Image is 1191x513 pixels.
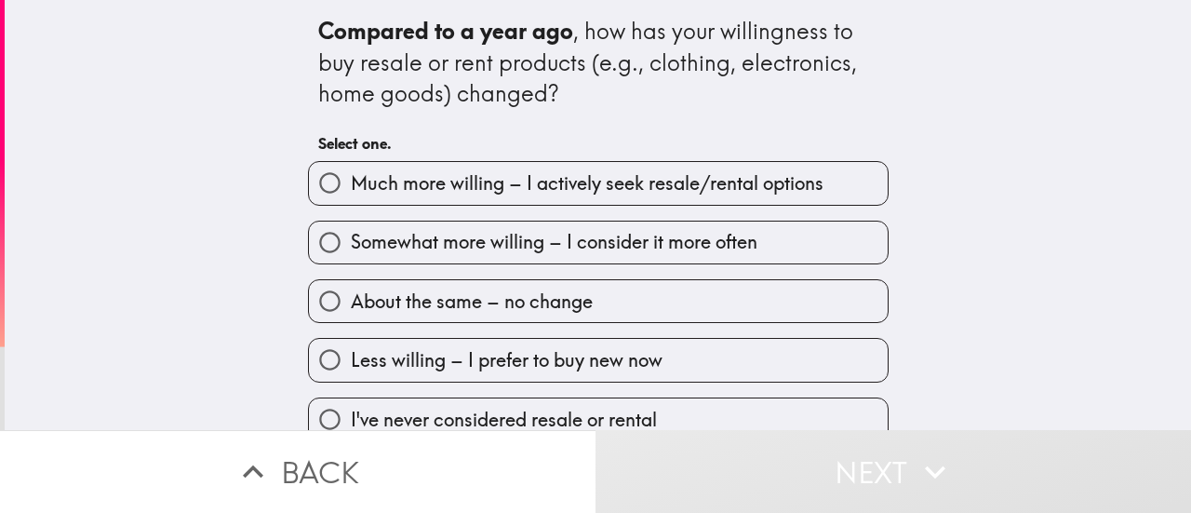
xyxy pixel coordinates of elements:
[351,170,823,196] span: Much more willing – I actively seek resale/rental options
[309,398,888,440] button: I've never considered resale or rental
[351,407,657,433] span: I've never considered resale or rental
[351,347,662,373] span: Less willing – I prefer to buy new now
[351,229,757,255] span: Somewhat more willing – I consider it more often
[309,222,888,263] button: Somewhat more willing – I consider it more often
[309,162,888,204] button: Much more willing – I actively seek resale/rental options
[309,280,888,322] button: About the same – no change
[318,16,878,110] div: , how has your willingness to buy resale or rent products (e.g., clothing, electronics, home good...
[595,430,1191,513] button: Next
[309,339,888,381] button: Less willing – I prefer to buy new now
[351,289,593,315] span: About the same – no change
[318,133,878,154] h6: Select one.
[318,17,573,45] b: Compared to a year ago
